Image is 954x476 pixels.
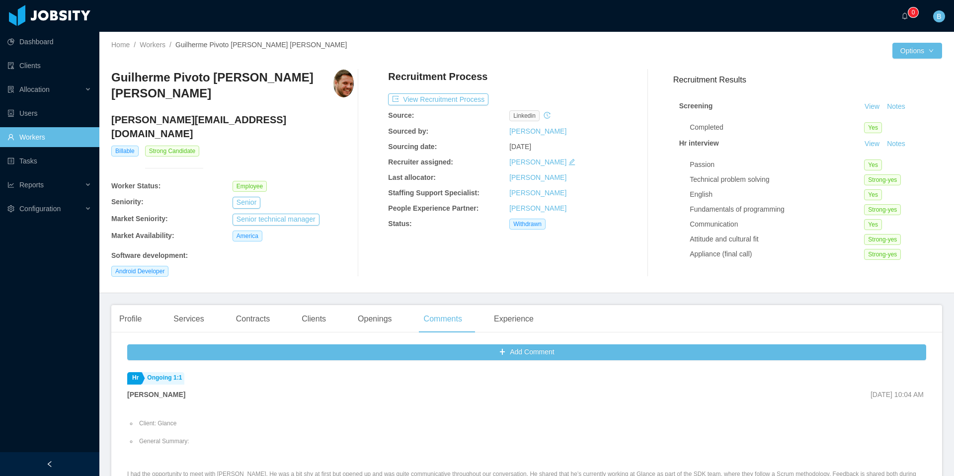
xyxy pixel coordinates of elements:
[679,102,713,110] strong: Screening
[864,159,882,170] span: Yes
[7,205,14,212] i: icon: setting
[861,140,883,148] a: View
[111,146,139,157] span: Billable
[861,102,883,110] a: View
[111,266,168,277] span: Android Developer
[145,146,199,157] span: Strong Candidate
[7,86,14,93] i: icon: solution
[690,159,864,170] div: Passion
[233,181,267,192] span: Employee
[864,204,901,215] span: Strong-yes
[892,43,942,59] button: Optionsicon: down
[388,95,488,103] a: icon: exportView Recruitment Process
[175,41,347,49] span: Guilherme Pivoto [PERSON_NAME] [PERSON_NAME]
[509,143,531,151] span: [DATE]
[19,181,44,189] span: Reports
[142,372,184,385] a: Ongoing 1:1
[350,305,400,333] div: Openings
[388,127,428,135] b: Sourced by:
[679,139,719,147] strong: Hr interview
[7,56,91,76] a: icon: auditClients
[883,138,909,150] button: Notes
[908,7,918,17] sup: 0
[864,249,901,260] span: Strong-yes
[233,197,260,209] button: Senior
[137,419,926,428] li: Client: Glance
[690,122,864,133] div: Completed
[169,41,171,49] span: /
[127,391,185,398] strong: [PERSON_NAME]
[111,251,188,259] b: Software development :
[7,151,91,171] a: icon: profileTasks
[388,111,414,119] b: Source:
[233,231,262,241] span: America
[690,189,864,200] div: English
[690,249,864,259] div: Appliance (final call)
[509,110,540,121] span: linkedin
[568,159,575,165] i: icon: edit
[140,41,165,49] a: Workers
[111,182,160,190] b: Worker Status:
[388,220,411,228] b: Status:
[233,214,319,226] button: Senior technical manager
[864,189,882,200] span: Yes
[416,305,470,333] div: Comments
[165,305,212,333] div: Services
[673,74,942,86] h3: Recruitment Results
[544,112,551,119] i: icon: history
[509,127,566,135] a: [PERSON_NAME]
[864,219,882,230] span: Yes
[690,219,864,230] div: Communication
[509,158,566,166] a: [PERSON_NAME]
[871,391,924,398] span: [DATE] 10:04 AM
[111,41,130,49] a: Home
[388,204,478,212] b: People Experience Partner:
[937,10,941,22] span: B
[111,113,354,141] h4: [PERSON_NAME][EMAIL_ADDRESS][DOMAIN_NAME]
[127,344,926,360] button: icon: plusAdd Comment
[388,93,488,105] button: icon: exportView Recruitment Process
[864,174,901,185] span: Strong-yes
[509,189,566,197] a: [PERSON_NAME]
[7,127,91,147] a: icon: userWorkers
[388,70,487,83] h4: Recruitment Process
[111,198,144,206] b: Seniority:
[111,305,150,333] div: Profile
[134,41,136,49] span: /
[883,101,909,113] button: Notes
[294,305,334,333] div: Clients
[127,372,141,385] a: Hr
[111,232,174,239] b: Market Availability:
[509,173,566,181] a: [PERSON_NAME]
[864,234,901,245] span: Strong-yes
[690,174,864,185] div: Technical problem solving
[19,205,61,213] span: Configuration
[388,143,437,151] b: Sourcing date:
[19,85,50,93] span: Allocation
[388,189,479,197] b: Staffing Support Specialist:
[690,234,864,244] div: Attitude and cultural fit
[137,437,926,446] li: General Summary:
[111,70,333,102] h3: Guilherme Pivoto [PERSON_NAME] [PERSON_NAME]
[7,32,91,52] a: icon: pie-chartDashboard
[486,305,542,333] div: Experience
[7,181,14,188] i: icon: line-chart
[7,103,91,123] a: icon: robotUsers
[111,215,168,223] b: Market Seniority:
[388,158,453,166] b: Recruiter assigned:
[228,305,278,333] div: Contracts
[864,122,882,133] span: Yes
[690,204,864,215] div: Fundamentals of programming
[388,173,436,181] b: Last allocator:
[901,12,908,19] i: icon: bell
[509,204,566,212] a: [PERSON_NAME]
[509,219,546,230] span: Withdrawn
[333,70,354,97] img: 45b4e4a5-194b-4f25-ac2d-cc57900a09ad_664eae34323bf-400w.png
